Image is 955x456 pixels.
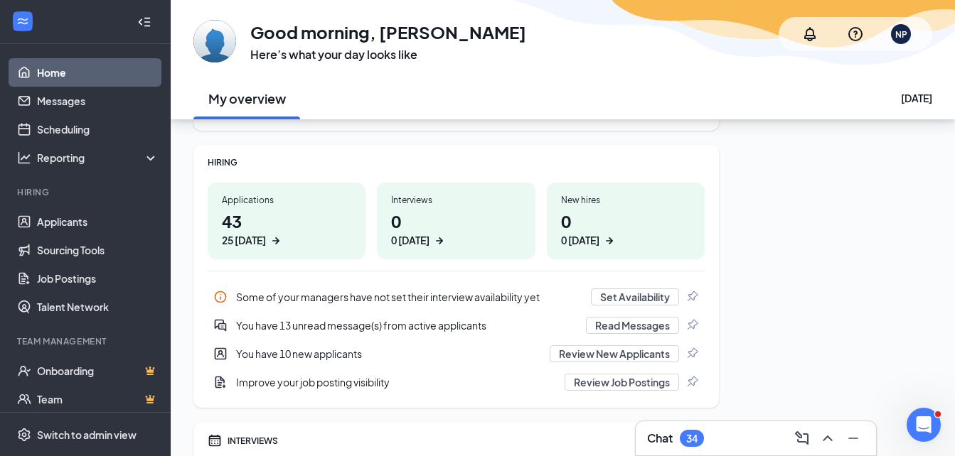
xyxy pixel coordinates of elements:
button: ChevronUp [816,427,839,450]
svg: Minimize [845,430,862,447]
h1: 0 [391,209,521,248]
div: Applications [222,194,351,206]
svg: ArrowRight [602,234,617,248]
a: Applications4325 [DATE]ArrowRight [208,183,366,259]
img: Nicholas Phillippi [193,20,236,63]
div: 25 [DATE] [222,233,266,248]
a: Applicants [37,207,159,236]
iframe: Intercom live chat [907,408,941,442]
svg: Calendar [208,433,222,447]
div: Hiring [17,186,156,198]
div: New hires [561,194,690,206]
svg: Pin [685,375,699,389]
svg: WorkstreamLogo [16,14,30,28]
a: Messages [37,87,159,115]
div: You have 10 new applicants [208,340,705,368]
button: ComposeMessage [791,427,813,450]
a: DoubleChatActiveYou have 13 unread message(s) from active applicantsRead MessagesPin [208,311,705,340]
div: 0 [DATE] [391,233,430,248]
div: [DATE] [901,91,932,105]
div: 0 [DATE] [561,233,599,248]
a: Job Postings [37,264,159,293]
div: Improve your job posting visibility [236,375,556,389]
svg: Pin [685,290,699,304]
svg: ComposeMessage [794,430,811,447]
svg: Analysis [17,151,31,165]
button: Review New Applicants [550,345,679,362]
div: INTERVIEWS [228,435,705,447]
svg: ArrowRight [432,234,447,248]
button: Read Messages [586,317,679,334]
a: UserEntityYou have 10 new applicantsReview New ApplicantsPin [208,340,705,368]
svg: Info [213,290,228,304]
div: You have 10 new applicants [236,347,541,361]
a: InfoSome of your managers have not set their interview availability yetSet AvailabilityPin [208,283,705,311]
h1: 43 [222,209,351,248]
button: Set Availability [591,288,679,305]
svg: Pin [685,347,699,361]
h3: Chat [647,430,673,446]
a: TeamCrown [37,385,159,413]
svg: DoubleChatActive [213,318,228,332]
a: Talent Network [37,293,159,321]
svg: Collapse [137,15,151,29]
svg: DocumentAdd [213,375,228,389]
div: Interviews [391,194,521,206]
a: OnboardingCrown [37,357,159,385]
div: Switch to admin view [37,428,137,442]
svg: UserEntity [213,347,228,361]
div: Improve your job posting visibility [208,368,705,396]
h1: 0 [561,209,690,248]
svg: QuestionInfo [847,26,864,43]
div: Some of your managers have not set their interview availability yet [236,290,582,304]
a: DocumentAddImprove your job posting visibilityReview Job PostingsPin [208,368,705,396]
div: You have 13 unread message(s) from active applicants [236,318,577,332]
h1: Good morning, [PERSON_NAME] [250,20,526,44]
div: Some of your managers have not set their interview availability yet [208,283,705,311]
button: Review Job Postings [565,374,679,391]
svg: Notifications [801,26,818,43]
div: HIRING [208,156,705,168]
a: Interviews00 [DATE]ArrowRight [377,183,535,259]
button: Minimize [842,427,865,450]
h2: My overview [208,89,286,107]
a: Scheduling [37,115,159,143]
svg: Settings [17,428,31,442]
a: Home [37,58,159,87]
a: Sourcing Tools [37,236,159,264]
a: New hires00 [DATE]ArrowRight [547,183,705,259]
svg: ArrowRight [269,234,283,248]
svg: ChevronUp [819,430,836,447]
div: You have 13 unread message(s) from active applicants [208,311,705,340]
div: 34 [686,433,698,445]
h3: Here’s what your day looks like [250,47,526,63]
div: NP [895,28,907,40]
div: Reporting [37,151,159,165]
div: Team Management [17,335,156,347]
svg: Pin [685,318,699,332]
